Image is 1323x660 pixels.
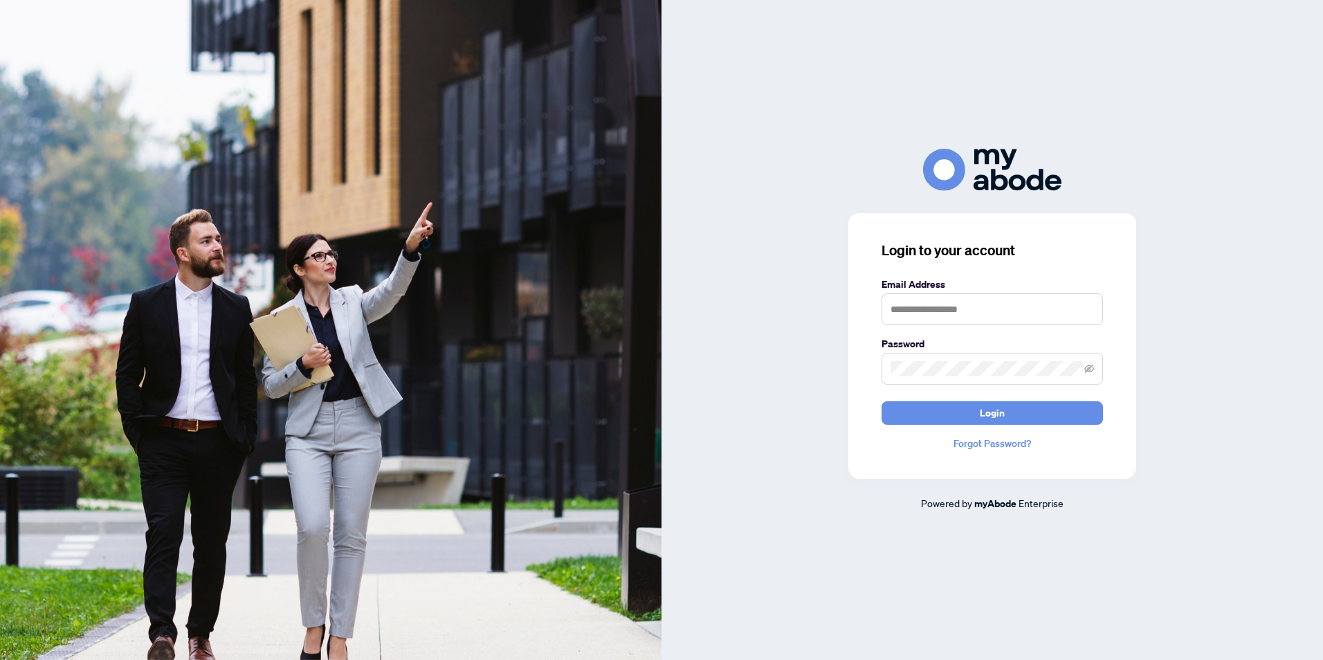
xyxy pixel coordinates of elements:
label: Email Address [882,277,1103,292]
label: Password [882,336,1103,351]
a: myAbode [974,496,1016,511]
h3: Login to your account [882,241,1103,260]
span: eye-invisible [1084,364,1094,374]
a: Forgot Password? [882,436,1103,451]
span: Login [980,402,1005,424]
span: Powered by [921,497,972,509]
img: ma-logo [923,149,1061,191]
span: Enterprise [1019,497,1064,509]
button: Login [882,401,1103,425]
